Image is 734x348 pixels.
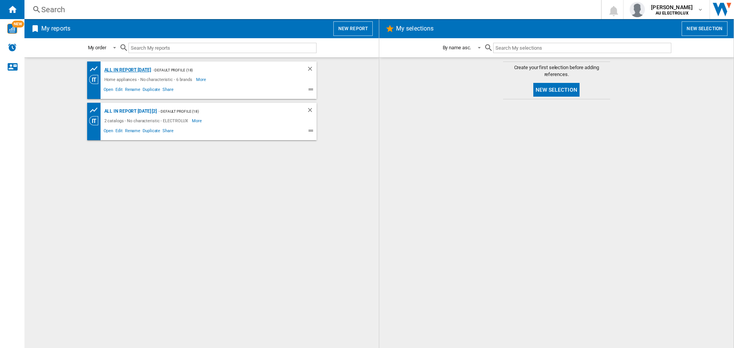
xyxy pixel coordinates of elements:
[333,21,373,36] button: New report
[503,64,610,78] span: Create your first selection before adding references.
[395,21,435,36] h2: My selections
[12,21,24,28] span: NEW
[443,45,471,50] div: By name asc.
[192,116,203,125] span: More
[307,107,317,116] div: Delete
[89,105,102,115] div: Product prices grid
[124,127,141,136] span: Rename
[151,65,291,75] div: - Default profile (18)
[8,43,17,52] img: alerts-logo.svg
[88,45,106,50] div: My order
[102,116,192,125] div: 2 catalogs - No characteristic - ELECTROLUX
[89,64,102,74] div: Product prices grid
[157,107,291,116] div: - Default profile (18)
[161,127,175,136] span: Share
[656,11,689,16] b: AU ELECTROLUX
[533,83,580,97] button: New selection
[40,21,72,36] h2: My reports
[161,86,175,95] span: Share
[102,86,115,95] span: Open
[493,43,671,53] input: Search My selections
[196,75,207,84] span: More
[102,127,115,136] span: Open
[114,127,124,136] span: Edit
[651,3,693,11] span: [PERSON_NAME]
[141,127,161,136] span: Duplicate
[7,24,17,34] img: wise-card.svg
[102,107,157,116] div: All in report [DATE] [2]
[114,86,124,95] span: Edit
[102,75,196,84] div: Home appliances - No characteristic - 6 brands
[141,86,161,95] span: Duplicate
[307,65,317,75] div: Delete
[124,86,141,95] span: Rename
[89,75,102,84] div: Category View
[102,65,151,75] div: All in report [DATE]
[630,2,645,17] img: profile.jpg
[682,21,728,36] button: New selection
[41,4,581,15] div: Search
[89,116,102,125] div: Category View
[128,43,317,53] input: Search My reports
